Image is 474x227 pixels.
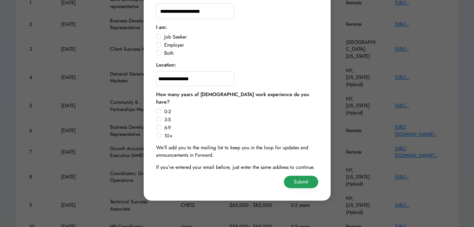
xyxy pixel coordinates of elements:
[156,24,167,31] div: I am:
[162,51,318,56] label: Both
[162,125,318,130] label: 6-9
[156,164,315,171] div: If you’ve entered your email before, just enter the same address to continue.
[162,35,318,39] label: Job Seeker
[156,144,318,159] div: We’ll add you to the mailing list to keep you in the loop for updates and announcements in Forward.
[284,176,318,188] button: Submit
[162,133,318,138] label: 10+
[162,117,318,122] label: 3-5
[162,109,318,114] label: 0-2
[162,43,318,48] label: Employer
[156,61,176,69] div: Location:
[156,91,318,106] div: How many years of [DEMOGRAPHIC_DATA] work experience do you have?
